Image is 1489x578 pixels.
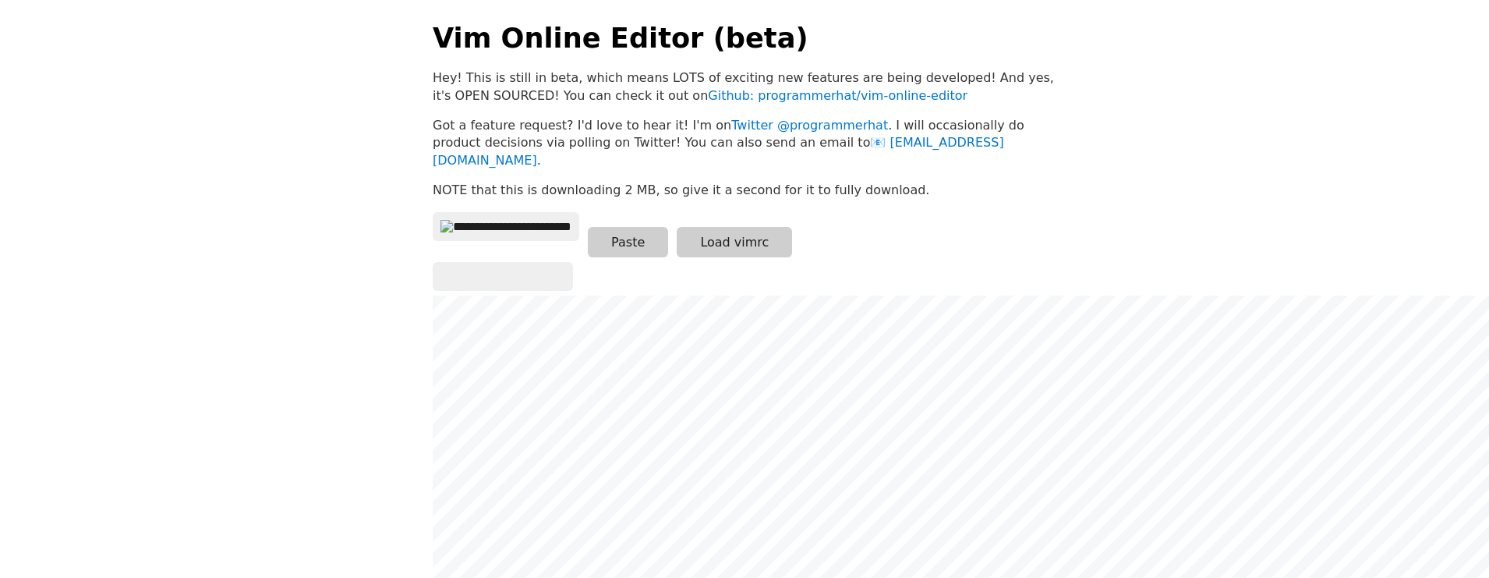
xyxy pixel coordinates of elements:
h1: Vim Online Editor (beta) [433,19,1056,57]
p: NOTE that this is downloading 2 MB, so give it a second for it to fully download. [433,182,1056,199]
button: Paste [588,227,668,257]
p: Got a feature request? I'd love to hear it! I'm on . I will occasionally do product decisions via... [433,117,1056,169]
a: Twitter @programmerhat [731,118,888,133]
a: [EMAIL_ADDRESS][DOMAIN_NAME] [433,135,1004,167]
button: Load vimrc [677,227,792,257]
a: Github: programmerhat/vim-online-editor [708,88,967,103]
p: Hey! This is still in beta, which means LOTS of exciting new features are being developed! And ye... [433,69,1056,105]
